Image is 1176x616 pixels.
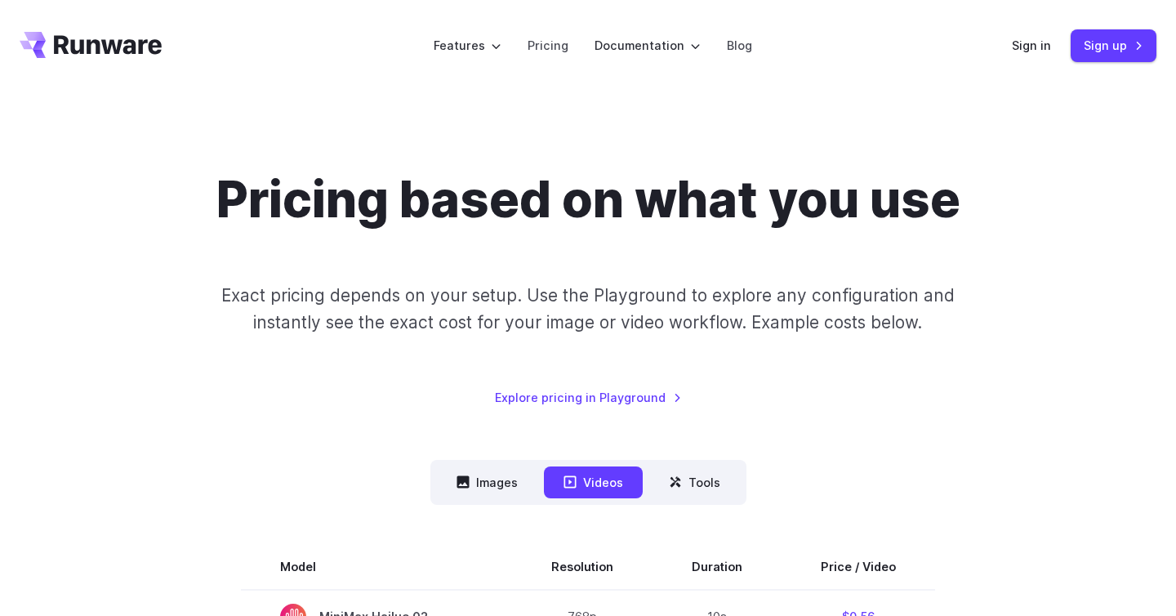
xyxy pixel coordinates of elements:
a: Sign in [1012,36,1051,55]
a: Explore pricing in Playground [495,388,682,407]
button: Videos [544,466,643,498]
a: Blog [727,36,752,55]
label: Documentation [595,36,701,55]
a: Go to / [20,32,162,58]
th: Duration [653,544,782,590]
button: Tools [649,466,740,498]
button: Images [437,466,537,498]
h1: Pricing based on what you use [216,170,960,230]
p: Exact pricing depends on your setup. Use the Playground to explore any configuration and instantl... [190,282,986,337]
th: Resolution [512,544,653,590]
a: Pricing [528,36,568,55]
th: Model [241,544,512,590]
label: Features [434,36,501,55]
th: Price / Video [782,544,935,590]
a: Sign up [1071,29,1156,61]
